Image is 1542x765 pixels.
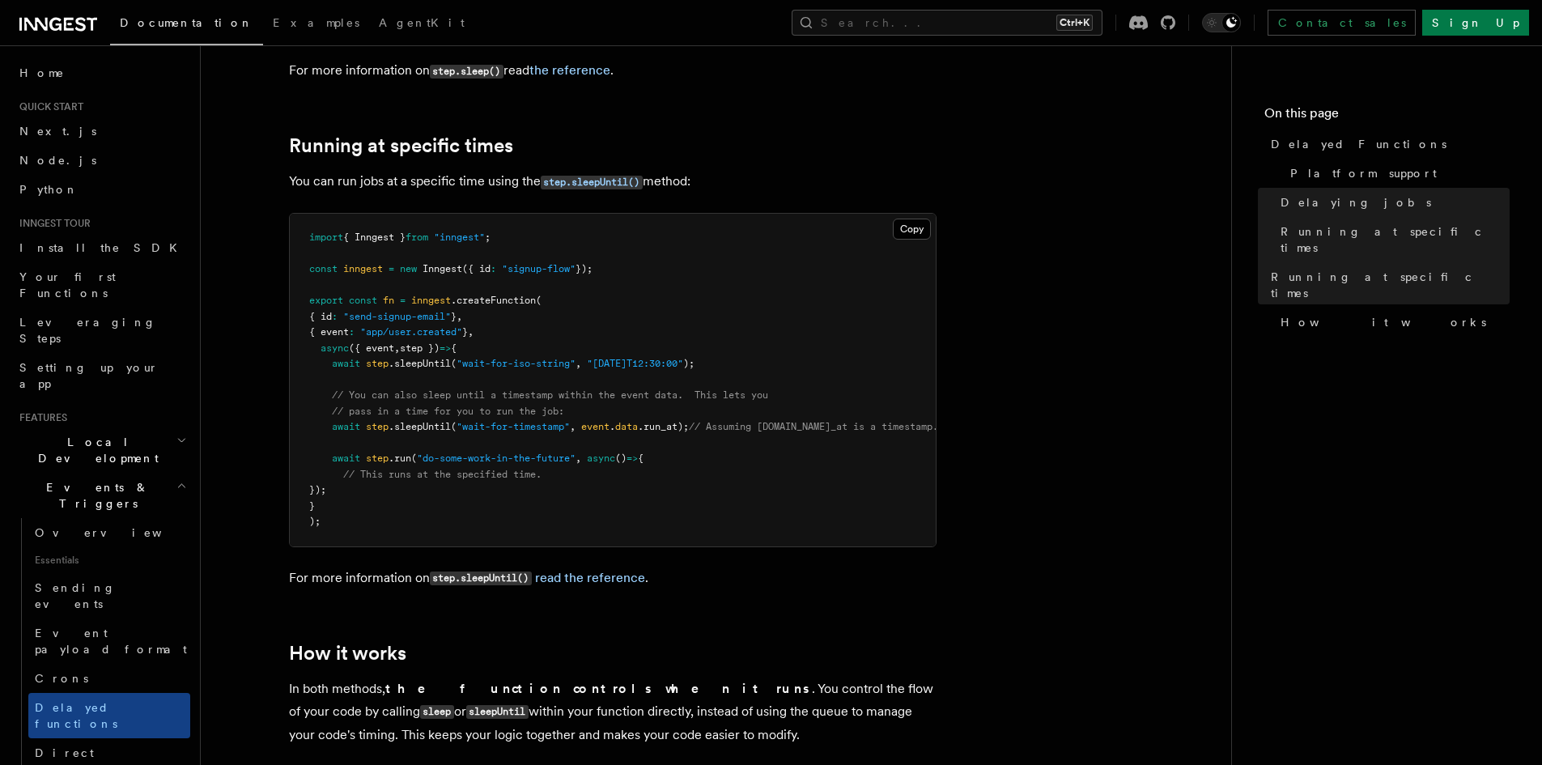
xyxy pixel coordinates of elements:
[263,5,369,44] a: Examples
[1271,269,1510,301] span: Running at specific times
[343,232,406,243] span: { Inngest }
[332,453,360,464] span: await
[366,421,389,432] span: step
[1284,159,1510,188] a: Platform support
[19,183,79,196] span: Python
[19,270,116,300] span: Your first Functions
[1202,13,1241,32] button: Toggle dark mode
[576,358,581,369] span: ,
[13,353,190,398] a: Setting up your app
[289,567,937,590] p: For more information on .
[1264,130,1510,159] a: Delayed Functions
[35,581,116,610] span: Sending events
[430,572,532,585] code: step.sleepUntil()
[273,16,359,29] span: Examples
[615,453,627,464] span: ()
[110,5,263,45] a: Documentation
[343,263,383,274] span: inngest
[289,170,937,193] p: You can run jobs at a specific time using the method:
[309,516,321,527] span: );
[1264,262,1510,308] a: Running at specific times
[385,681,812,696] strong: the function controls when it runs
[451,421,457,432] span: (
[1056,15,1093,31] kbd: Ctrl+K
[389,358,451,369] span: .sleepUntil
[400,342,440,354] span: step })
[1274,188,1510,217] a: Delaying jobs
[13,411,67,424] span: Features
[289,59,937,83] p: For more information on read .
[13,434,176,466] span: Local Development
[28,693,190,738] a: Delayed functions
[289,134,513,157] a: Running at specific times
[332,421,360,432] span: await
[13,175,190,204] a: Python
[28,573,190,618] a: Sending events
[309,295,343,306] span: export
[610,421,615,432] span: .
[434,232,485,243] span: "inngest"
[379,16,465,29] span: AgentKit
[35,701,117,730] span: Delayed functions
[349,295,377,306] span: const
[35,526,202,539] span: Overview
[309,311,332,322] span: { id
[451,311,457,322] span: }
[491,263,496,274] span: :
[541,176,643,189] code: step.sleepUntil()
[1264,104,1510,130] h4: On this page
[411,453,417,464] span: (
[349,342,394,354] span: ({ event
[19,154,96,167] span: Node.js
[587,358,683,369] span: "[DATE]T12:30:00"
[430,65,503,79] code: step.sleep()
[19,65,65,81] span: Home
[366,453,389,464] span: step
[383,295,394,306] span: fn
[389,421,451,432] span: .sleepUntil
[13,58,190,87] a: Home
[1281,314,1486,330] span: How it works
[120,16,253,29] span: Documentation
[28,518,190,547] a: Overview
[570,421,576,432] span: ,
[19,241,187,254] span: Install the SDK
[400,295,406,306] span: =
[289,642,406,665] a: How it works
[420,705,454,719] code: sleep
[627,453,638,464] span: =>
[13,479,176,512] span: Events & Triggers
[411,295,451,306] span: inngest
[369,5,474,44] a: AgentKit
[1281,223,1510,256] span: Running at specific times
[893,219,931,240] button: Copy
[683,358,695,369] span: );
[581,421,610,432] span: event
[440,342,451,354] span: =>
[417,453,576,464] span: "do-some-work-in-the-future"
[423,263,462,274] span: Inngest
[19,316,156,345] span: Leveraging Steps
[332,358,360,369] span: await
[13,100,83,113] span: Quick start
[35,672,88,685] span: Crons
[1422,10,1529,36] a: Sign Up
[451,342,457,354] span: {
[13,233,190,262] a: Install the SDK
[502,263,576,274] span: "signup-flow"
[309,484,326,495] span: });
[1271,136,1446,152] span: Delayed Functions
[19,361,159,390] span: Setting up your app
[576,263,593,274] span: });
[536,295,542,306] span: (
[485,232,491,243] span: ;
[462,263,491,274] span: ({ id
[13,117,190,146] a: Next.js
[332,389,768,401] span: // You can also sleep until a timestamp within the event data. This lets you
[309,263,338,274] span: const
[587,453,615,464] span: async
[1274,217,1510,262] a: Running at specific times
[28,547,190,573] span: Essentials
[309,232,343,243] span: import
[457,421,570,432] span: "wait-for-timestamp"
